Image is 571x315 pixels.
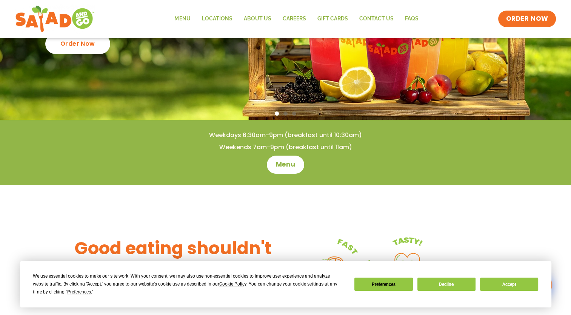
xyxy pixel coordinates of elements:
span: Preferences [67,289,91,295]
span: Go to slide 1 [275,111,279,116]
button: Decline [417,278,476,291]
h3: Good eating shouldn't be complicated. [74,237,286,283]
div: We use essential cookies to make our site work. With your consent, we may also use non-essential ... [33,272,345,296]
img: new-SAG-logo-768×292 [15,4,95,34]
button: Accept [480,278,538,291]
span: Cookie Policy [219,281,246,287]
a: Locations [196,10,238,28]
a: ORDER NOW [498,11,556,27]
a: Careers [277,10,311,28]
a: Menu [267,156,304,174]
span: ORDER NOW [506,14,548,23]
span: Go to slide 3 [292,111,296,116]
span: Go to slide 2 [283,111,288,116]
div: Cookie Consent Prompt [20,261,551,307]
span: Menu [276,160,295,169]
nav: Menu [169,10,424,28]
h4: Weekdays 6:30am-9pm (breakfast until 10:30am) [15,131,556,139]
a: FAQs [399,10,424,28]
a: About Us [238,10,277,28]
div: Order Now [45,34,110,54]
a: Menu [169,10,196,28]
a: Contact Us [353,10,399,28]
button: Preferences [354,278,412,291]
h4: Weekends 7am-9pm (breakfast until 11am) [15,143,556,151]
a: GIFT CARDS [311,10,353,28]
